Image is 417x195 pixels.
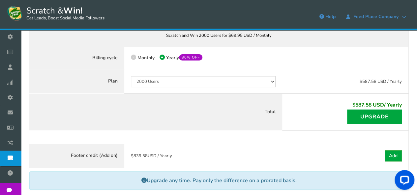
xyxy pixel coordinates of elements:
label: Footer credit (Add on) [29,144,124,168]
span: Scratch & [23,5,104,21]
a: Scratch &Win! Get Leads, Boost Social Media Followers [7,5,104,21]
span: 839.58 [134,153,148,159]
span: $587.58 USD / Yearly [360,79,402,85]
strong: Win! [63,5,82,16]
span: / Yearly [384,101,402,109]
span: Yearly [166,55,202,61]
mark: 30% OFF [179,54,202,61]
span: Feed Place Company [350,14,402,19]
img: Scratch and Win [7,5,23,21]
p: Upgrade any time. Pay only the difference on a prorated basis. [29,171,408,190]
b: $587.58 USD [352,101,402,109]
span: Monthly [137,55,155,61]
span: $ USD / Yearly [131,153,172,159]
button: Upgrade [347,110,402,124]
span: Help [325,13,336,20]
small: Get Leads, Boost Social Media Followers [26,16,104,21]
iframe: LiveChat chat widget [389,167,417,195]
label: Plan [29,69,124,94]
a: Add [385,150,402,161]
label: Total [29,94,282,131]
label: Billing cycle [29,47,124,70]
b: Scratch and Win 2000 Users for $69.95 USD / Monthly [166,33,272,38]
a: Help [316,12,339,22]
